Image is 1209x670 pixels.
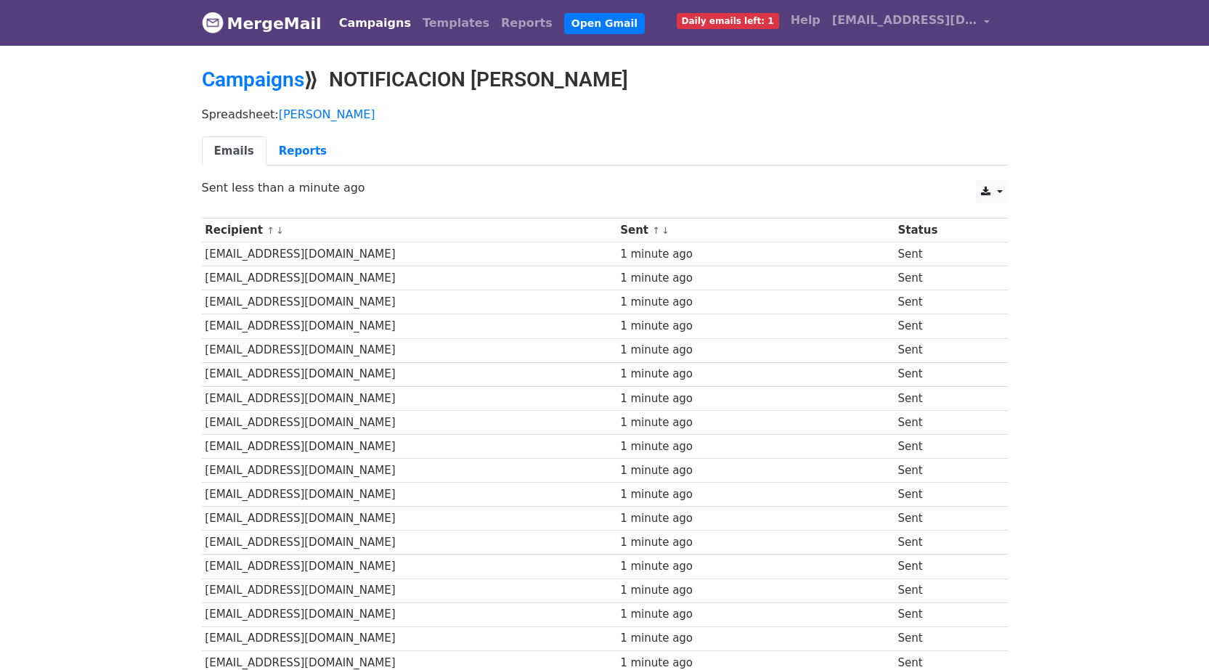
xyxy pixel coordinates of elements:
td: [EMAIL_ADDRESS][DOMAIN_NAME] [202,290,617,314]
div: 1 minute ago [620,366,891,383]
td: [EMAIL_ADDRESS][DOMAIN_NAME] [202,555,617,579]
a: Open Gmail [564,13,645,34]
p: Sent less than a minute ago [202,180,1008,195]
div: 1 minute ago [620,582,891,599]
td: Sent [895,266,993,290]
h2: ⟫ NOTIFICACION [PERSON_NAME] [202,68,1008,92]
td: Sent [895,386,993,410]
td: Sent [895,531,993,555]
td: Sent [895,483,993,507]
div: 1 minute ago [620,342,891,359]
td: Sent [895,290,993,314]
td: [EMAIL_ADDRESS][DOMAIN_NAME] [202,410,617,434]
td: Sent [895,555,993,579]
span: Daily emails left: 1 [677,13,779,29]
td: Sent [895,459,993,483]
td: [EMAIL_ADDRESS][DOMAIN_NAME] [202,362,617,386]
div: 1 minute ago [620,630,891,647]
td: Sent [895,507,993,531]
a: Reports [266,136,339,166]
th: Status [895,218,993,242]
td: Sent [895,626,993,650]
td: Sent [895,602,993,626]
a: ↑ [652,225,660,236]
td: Sent [895,579,993,602]
a: Campaigns [333,9,417,38]
div: 1 minute ago [620,462,891,479]
div: 1 minute ago [620,391,891,407]
div: 1 minute ago [620,246,891,263]
td: Sent [895,314,993,338]
div: 1 minute ago [620,318,891,335]
a: ↓ [662,225,669,236]
a: ↑ [266,225,274,236]
div: 1 minute ago [620,270,891,287]
a: Templates [417,9,495,38]
div: 1 minute ago [620,294,891,311]
a: [PERSON_NAME] [279,107,375,121]
span: [EMAIL_ADDRESS][DOMAIN_NAME] [832,12,977,29]
td: Sent [895,410,993,434]
td: [EMAIL_ADDRESS][DOMAIN_NAME] [202,386,617,410]
div: 1 minute ago [620,486,891,503]
td: [EMAIL_ADDRESS][DOMAIN_NAME] [202,314,617,338]
td: [EMAIL_ADDRESS][DOMAIN_NAME] [202,459,617,483]
td: [EMAIL_ADDRESS][DOMAIN_NAME] [202,434,617,458]
td: [EMAIL_ADDRESS][DOMAIN_NAME] [202,266,617,290]
a: MergeMail [202,8,322,38]
img: MergeMail logo [202,12,224,33]
div: 1 minute ago [620,414,891,431]
div: 1 minute ago [620,534,891,551]
div: 1 minute ago [620,558,891,575]
td: [EMAIL_ADDRESS][DOMAIN_NAME] [202,602,617,626]
th: Sent [616,218,894,242]
td: [EMAIL_ADDRESS][DOMAIN_NAME] [202,242,617,266]
a: Help [785,6,826,35]
td: [EMAIL_ADDRESS][DOMAIN_NAME] [202,579,617,602]
p: Spreadsheet: [202,107,1008,122]
td: Sent [895,338,993,362]
td: [EMAIL_ADDRESS][DOMAIN_NAME] [202,483,617,507]
a: Emails [202,136,266,166]
td: [EMAIL_ADDRESS][DOMAIN_NAME] [202,531,617,555]
td: [EMAIL_ADDRESS][DOMAIN_NAME] [202,507,617,531]
div: 1 minute ago [620,510,891,527]
td: [EMAIL_ADDRESS][DOMAIN_NAME] [202,626,617,650]
a: [EMAIL_ADDRESS][DOMAIN_NAME] [826,6,996,40]
a: Campaigns [202,68,304,91]
td: Sent [895,362,993,386]
a: Reports [495,9,558,38]
div: 1 minute ago [620,606,891,623]
td: Sent [895,242,993,266]
td: [EMAIL_ADDRESS][DOMAIN_NAME] [202,338,617,362]
a: ↓ [276,225,284,236]
div: 1 minute ago [620,438,891,455]
th: Recipient [202,218,617,242]
td: Sent [895,434,993,458]
a: Daily emails left: 1 [671,6,785,35]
